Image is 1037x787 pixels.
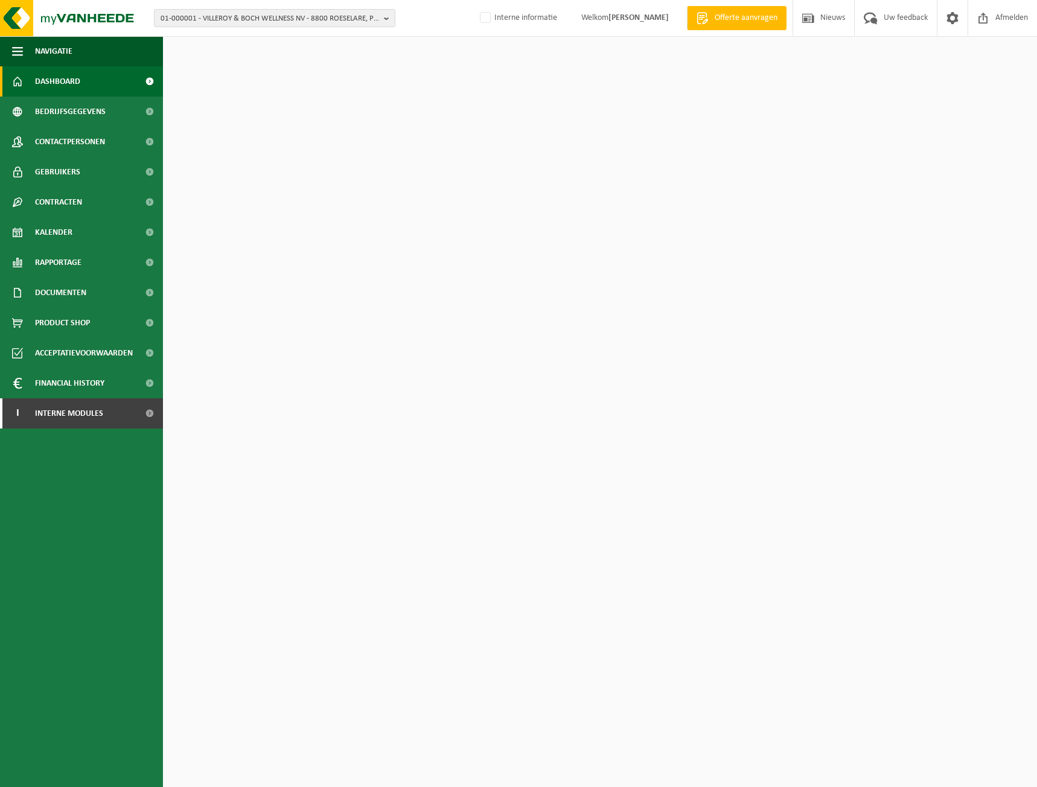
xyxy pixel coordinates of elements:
[35,398,103,429] span: Interne modules
[35,217,72,247] span: Kalender
[35,66,80,97] span: Dashboard
[35,97,106,127] span: Bedrijfsgegevens
[12,398,23,429] span: I
[35,278,86,308] span: Documenten
[608,13,669,22] strong: [PERSON_NAME]
[477,9,557,27] label: Interne informatie
[35,338,133,368] span: Acceptatievoorwaarden
[35,308,90,338] span: Product Shop
[35,157,80,187] span: Gebruikers
[35,127,105,157] span: Contactpersonen
[35,368,104,398] span: Financial History
[161,10,379,28] span: 01-000001 - VILLEROY & BOCH WELLNESS NV - 8800 ROESELARE, POPULIERSTRAAT 1
[712,12,780,24] span: Offerte aanvragen
[35,36,72,66] span: Navigatie
[154,9,395,27] button: 01-000001 - VILLEROY & BOCH WELLNESS NV - 8800 ROESELARE, POPULIERSTRAAT 1
[687,6,787,30] a: Offerte aanvragen
[35,187,82,217] span: Contracten
[35,247,81,278] span: Rapportage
